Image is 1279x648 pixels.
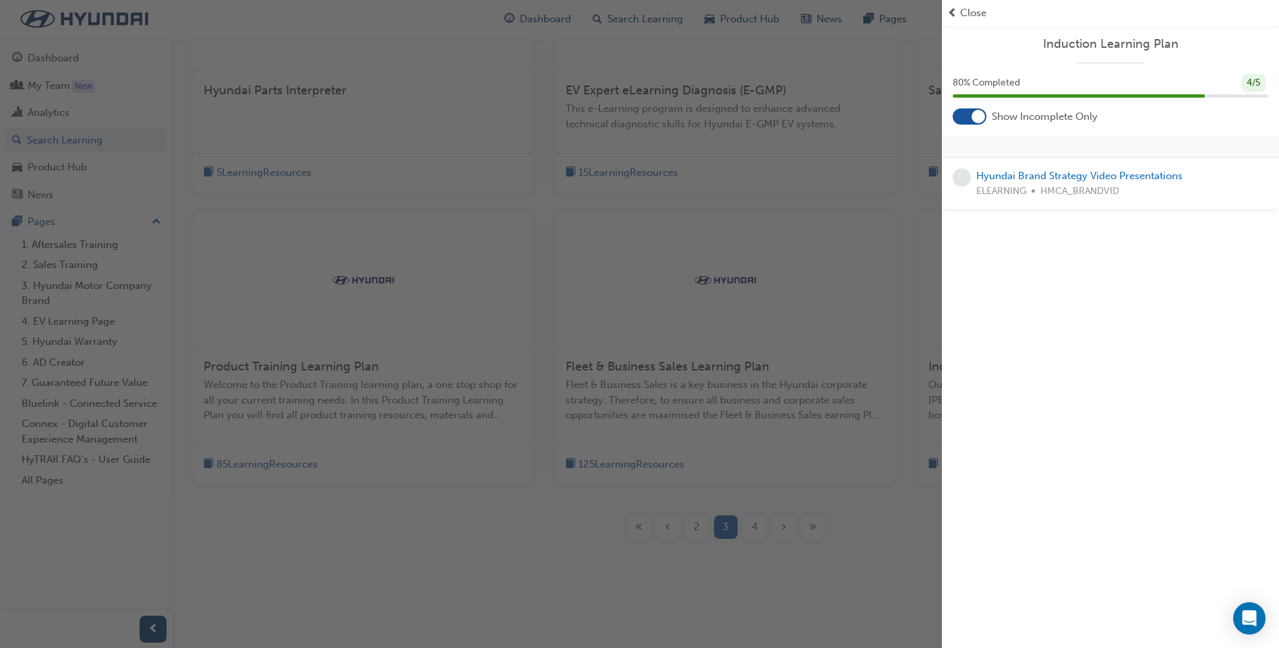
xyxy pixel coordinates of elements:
span: learningRecordVerb_NONE-icon [953,168,971,187]
span: Close [960,5,986,21]
div: 4 / 5 [1242,74,1266,92]
span: 80 % Completed [953,75,1020,91]
div: Open Intercom Messenger [1233,602,1266,635]
span: HMCA_BRANDVID [1040,184,1119,199]
span: Show Incomplete Only [992,109,1098,125]
span: prev-icon [947,5,957,21]
a: Induction Learning Plan [953,36,1268,52]
a: Hyundai Brand Strategy Video Presentations [976,170,1183,182]
span: ELEARNING [976,184,1026,199]
button: prev-iconClose [947,5,1274,21]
